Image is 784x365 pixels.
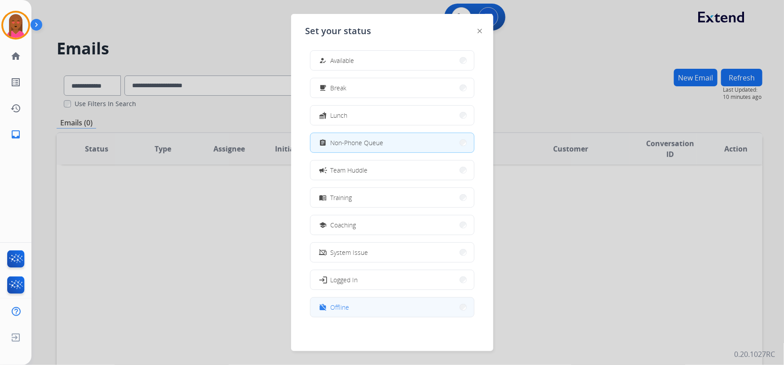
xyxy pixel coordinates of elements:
span: Offline [331,303,350,312]
mat-icon: school [319,221,327,229]
span: Set your status [306,25,372,37]
span: Logged In [331,275,358,285]
span: Non-Phone Queue [331,138,384,147]
span: Coaching [331,220,356,230]
mat-icon: campaign [318,165,327,174]
mat-icon: free_breakfast [319,84,327,92]
button: Available [310,51,474,70]
span: Break [331,83,347,93]
button: Logged In [310,270,474,289]
mat-icon: fastfood [319,111,327,119]
button: Break [310,78,474,98]
mat-icon: home [10,51,21,62]
mat-icon: login [318,275,327,284]
button: Lunch [310,106,474,125]
button: System Issue [310,243,474,262]
button: Training [310,188,474,207]
span: Available [331,56,354,65]
button: Offline [310,298,474,317]
mat-icon: menu_book [319,194,327,201]
button: Non-Phone Queue [310,133,474,152]
span: Training [331,193,352,202]
span: Team Huddle [331,165,368,175]
mat-icon: phonelink_off [319,249,327,256]
img: close-button [478,29,482,33]
mat-icon: assignment [319,139,327,147]
span: Lunch [331,111,348,120]
p: 0.20.1027RC [734,349,775,360]
mat-icon: list_alt [10,77,21,88]
mat-icon: inbox [10,129,21,140]
mat-icon: work_off [319,303,327,311]
span: System Issue [331,248,368,257]
img: avatar [3,13,28,38]
mat-icon: history [10,103,21,114]
button: Team Huddle [310,160,474,180]
button: Coaching [310,215,474,235]
mat-icon: how_to_reg [319,57,327,64]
